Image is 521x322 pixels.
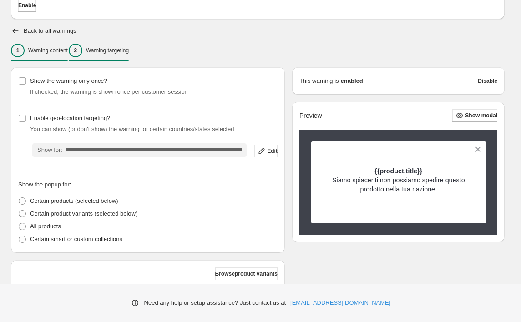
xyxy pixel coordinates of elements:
strong: {{product.title}} [374,167,422,175]
button: 1Warning content [11,41,68,60]
button: Browseproduct variants [215,267,278,280]
span: Certain products (selected below) [30,197,118,204]
span: You can show (or don't show) the warning for certain countries/states selected [30,126,234,132]
p: All products [30,222,61,231]
p: Certain smart or custom collections [30,235,122,244]
span: Enable geo-location targeting? [30,115,110,121]
span: Enable [18,2,36,9]
span: Disable [478,77,497,85]
p: Siamo spiacenti non possiamo spedire questo prodotto nella tua nazione. [327,176,470,194]
h2: Preview [299,112,322,120]
span: Show the popup for: [18,181,71,188]
div: 2 [69,44,82,57]
h2: Back to all warnings [24,27,76,35]
span: Show modal [465,112,497,119]
span: Browse product variants [215,270,278,277]
span: Edit [267,147,278,155]
span: Certain product variants (selected below) [30,210,137,217]
button: Edit [254,145,278,157]
button: Show modal [452,109,497,122]
p: This warning is [299,76,339,86]
p: Warning targeting [86,47,129,54]
span: Show for: [37,146,62,153]
p: Warning content [28,47,68,54]
span: Show the warning only once? [30,77,107,84]
strong: enabled [341,76,363,86]
span: If checked, the warning is shown once per customer session [30,88,188,95]
button: 2Warning targeting [69,41,129,60]
div: 1 [11,44,25,57]
a: [EMAIL_ADDRESS][DOMAIN_NAME] [290,298,390,307]
button: Disable [478,75,497,87]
